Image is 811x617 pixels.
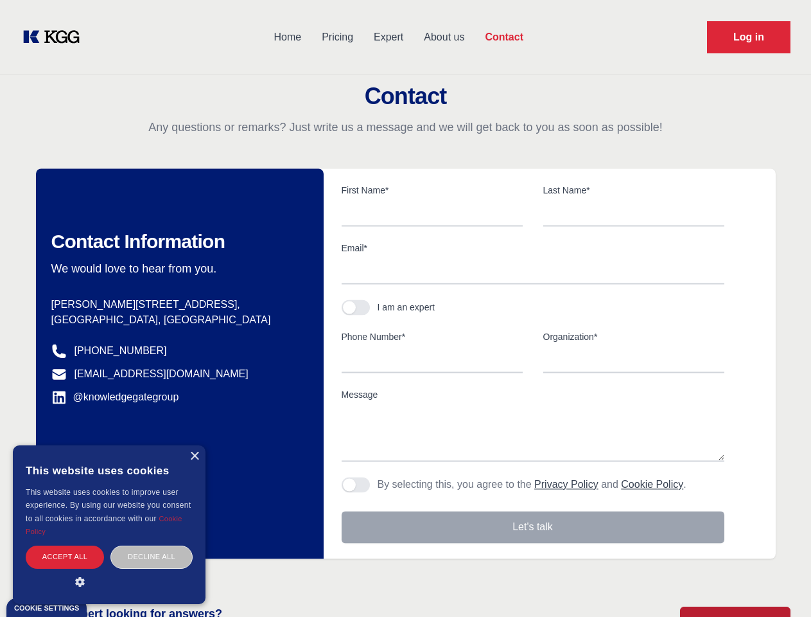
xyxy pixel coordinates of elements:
button: Let's talk [342,511,724,543]
div: Close [189,452,199,461]
a: Cookie Policy [26,515,182,535]
div: Accept all [26,546,104,568]
a: About us [414,21,475,54]
a: [EMAIL_ADDRESS][DOMAIN_NAME] [74,366,249,382]
p: Any questions or remarks? Just write us a message and we will get back to you as soon as possible! [15,120,796,135]
label: Email* [342,242,724,255]
a: Cookie Policy [621,479,683,490]
a: KOL Knowledge Platform: Talk to Key External Experts (KEE) [21,27,90,48]
a: @knowledgegategroup [51,389,179,405]
label: Message [342,388,724,401]
h2: Contact [15,84,796,109]
div: Cookie settings [14,605,79,612]
a: Request Demo [707,21,790,53]
a: [PHONE_NUMBER] [74,343,167,359]
h2: Contact Information [51,230,303,253]
a: Home [263,21,311,54]
div: Decline all [110,546,193,568]
a: Expert [363,21,414,54]
p: [PERSON_NAME][STREET_ADDRESS], [51,297,303,312]
label: First Name* [342,184,523,197]
a: Pricing [311,21,363,54]
span: This website uses cookies to improve user experience. By using our website you consent to all coo... [26,488,191,523]
label: Last Name* [543,184,724,197]
p: We would love to hear from you. [51,261,303,276]
a: Privacy Policy [534,479,598,490]
label: Organization* [543,330,724,343]
p: By selecting this, you agree to the and . [378,477,686,492]
iframe: Chat Widget [747,555,811,617]
label: Phone Number* [342,330,523,343]
a: Contact [475,21,534,54]
p: [GEOGRAPHIC_DATA], [GEOGRAPHIC_DATA] [51,312,303,328]
div: This website uses cookies [26,455,193,486]
div: I am an expert [378,301,435,314]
